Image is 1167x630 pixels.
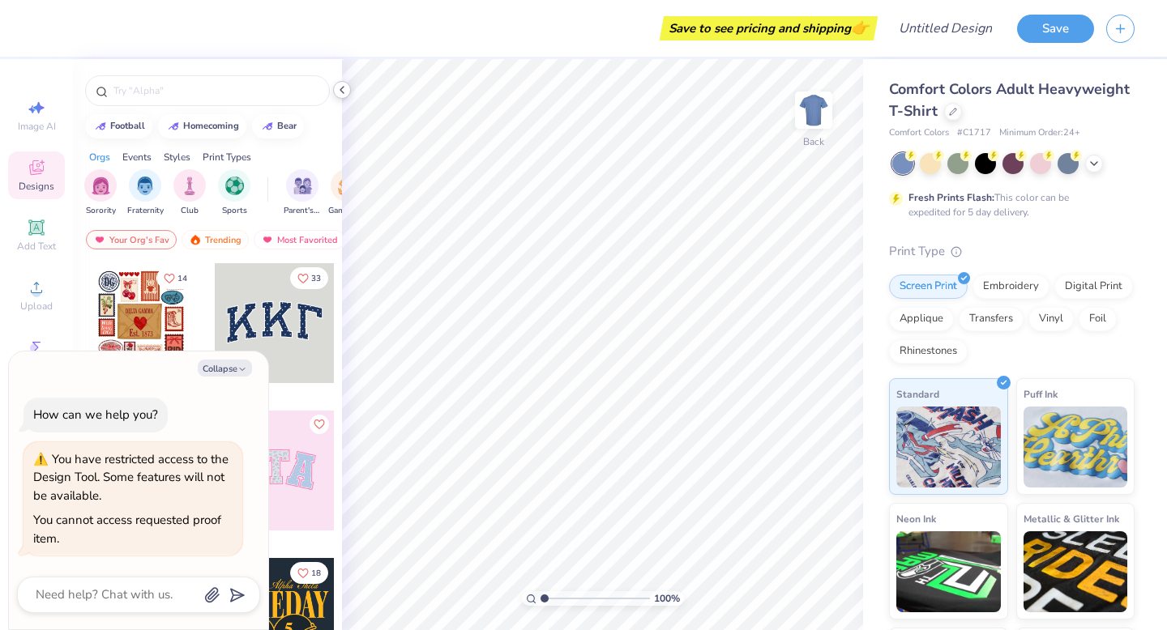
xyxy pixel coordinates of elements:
button: filter button [218,169,250,217]
img: trend_line.gif [167,121,180,131]
button: filter button [284,169,321,217]
input: Untitled Design [886,12,1005,45]
strong: Fresh Prints Flash: [908,191,994,204]
span: Designs [19,180,54,193]
button: bear [252,114,304,138]
button: Collapse [198,360,252,377]
div: filter for Sorority [84,169,117,217]
span: Game Day [328,205,365,217]
div: Save to see pricing and shipping [664,16,874,40]
span: Image AI [18,120,56,133]
div: Back [803,134,824,149]
span: Metallic & Glitter Ink [1024,510,1119,527]
span: 14 [177,275,187,283]
div: Digital Print [1054,275,1133,299]
div: Trending [182,230,249,249]
div: Print Types [203,150,251,164]
span: Add Text [17,240,56,253]
span: Sports [222,205,247,217]
img: Neon Ink [896,531,1001,612]
img: Game Day Image [338,177,357,195]
img: trend_line.gif [261,121,274,131]
div: Your Org's Fav [86,230,177,249]
img: Standard [896,407,1001,487]
button: filter button [127,169,164,217]
img: Back [797,94,830,126]
img: Fraternity Image [136,177,154,195]
span: Sorority [86,205,116,217]
span: 33 [311,275,321,283]
img: most_fav.gif [261,234,274,245]
img: most_fav.gif [93,234,106,245]
span: Minimum Order: 24 + [999,126,1080,140]
button: Like [290,562,328,584]
div: You have restricted access to the Design Tool. Some features will not be available. [33,451,229,504]
img: Club Image [181,177,199,195]
span: # C1717 [957,126,991,140]
div: Applique [889,307,954,331]
button: filter button [173,169,206,217]
button: homecoming [158,114,246,138]
div: Vinyl [1028,307,1074,331]
div: This color can be expedited for 5 day delivery. [908,190,1108,219]
div: Events [122,150,152,164]
button: Save [1017,15,1094,43]
img: Sports Image [225,177,244,195]
button: Like [290,267,328,289]
img: Sorority Image [92,177,110,195]
span: Neon Ink [896,510,936,527]
span: Upload [20,300,53,313]
input: Try "Alpha" [112,83,319,99]
div: Most Favorited [254,230,345,249]
button: Like [310,415,329,434]
div: You cannot access requested proof item. [33,512,221,547]
button: filter button [328,169,365,217]
div: filter for Game Day [328,169,365,217]
button: filter button [84,169,117,217]
div: filter for Sports [218,169,250,217]
span: Comfort Colors Adult Heavyweight T-Shirt [889,79,1130,121]
span: Club [181,205,199,217]
div: football [110,121,145,130]
div: filter for Parent's Weekend [284,169,321,217]
span: 18 [311,569,321,577]
div: homecoming [183,121,239,130]
img: trend_line.gif [94,121,107,131]
span: Puff Ink [1024,385,1058,402]
span: Standard [896,385,939,402]
div: Styles [164,150,190,164]
img: Parent's Weekend Image [293,177,312,195]
div: Embroidery [972,275,1049,299]
img: trending.gif [189,234,202,245]
div: Rhinestones [889,339,968,364]
span: Fraternity [127,205,164,217]
img: Metallic & Glitter Ink [1024,531,1128,612]
div: Screen Print [889,275,968,299]
button: football [85,114,152,138]
span: 👉 [851,18,869,37]
div: bear [277,121,297,130]
img: Puff Ink [1024,407,1128,487]
span: Comfort Colors [889,126,949,140]
button: Like [156,267,194,289]
div: filter for Fraternity [127,169,164,217]
span: Parent's Weekend [284,205,321,217]
span: 100 % [654,591,680,606]
div: Orgs [89,150,110,164]
div: filter for Club [173,169,206,217]
div: Foil [1079,307,1117,331]
div: How can we help you? [33,407,158,423]
div: Transfers [959,307,1024,331]
div: Print Type [889,242,1135,261]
